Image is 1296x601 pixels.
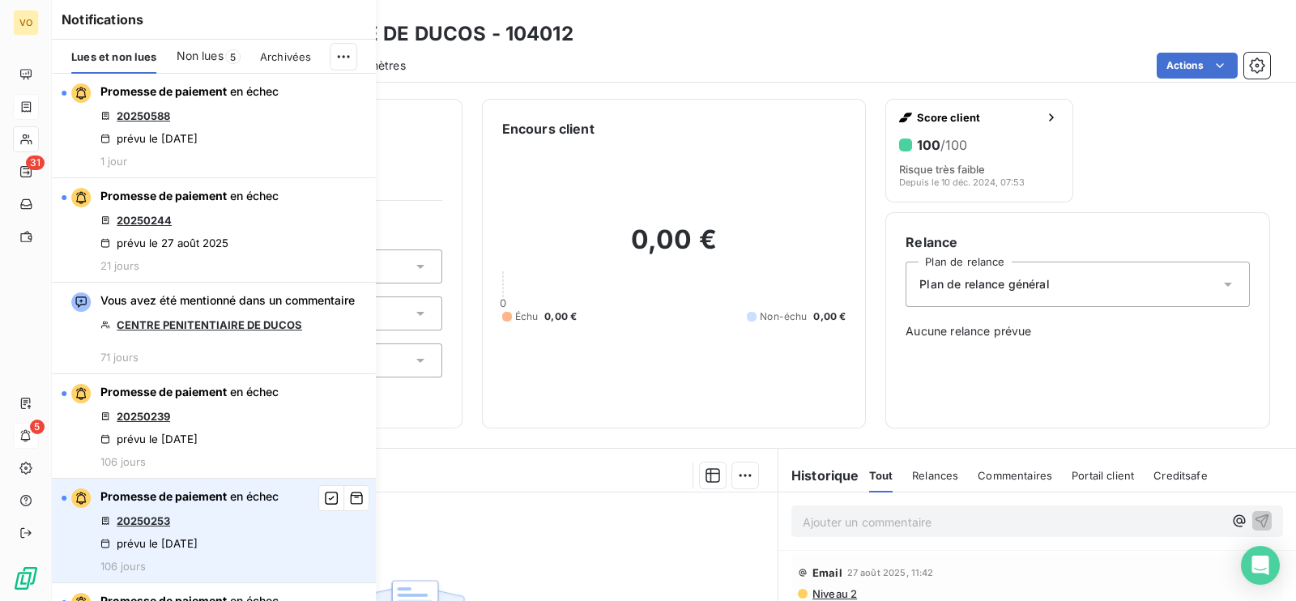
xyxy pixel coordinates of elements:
[225,49,241,64] span: 5
[100,560,146,573] span: 106 jours
[940,137,967,153] span: /100
[978,469,1052,482] span: Commentaires
[100,433,198,445] div: prévu le [DATE]
[906,232,1250,252] h6: Relance
[899,177,1025,187] span: Depuis le 10 déc. 2024, 07:53
[1241,546,1280,585] div: Open Intercom Messenger
[52,74,376,178] button: Promesse de paiement en échec20250588prévu le [DATE]1 jour
[502,224,846,272] h2: 0,00 €
[1157,53,1238,79] button: Actions
[100,189,227,202] span: Promesse de paiement
[811,587,857,600] span: Niveau 2
[544,309,577,324] span: 0,00 €
[100,84,227,98] span: Promesse de paiement
[100,132,198,145] div: prévu le [DATE]
[177,48,224,64] span: Non lues
[912,469,958,482] span: Relances
[100,259,139,272] span: 21 jours
[26,156,45,170] span: 31
[885,99,1072,202] button: Score client100/100Risque très faibleDepuis le 10 déc. 2024, 07:53
[515,309,539,324] span: Échu
[812,566,842,579] span: Email
[52,479,376,583] button: Promesse de paiement en échec20250253prévu le [DATE]106 jours
[100,489,227,503] span: Promesse de paiement
[52,283,376,374] button: Vous avez été mentionné dans un commentaireCENTRE PENITENTIAIRE DE DUCOS71 jours
[52,374,376,479] button: Promesse de paiement en échec20250239prévu le [DATE]106 jours
[100,455,146,468] span: 106 jours
[847,568,934,578] span: 27 août 2025, 11:42
[813,309,846,324] span: 0,00 €
[230,489,279,503] span: en échec
[502,119,595,139] h6: Encours client
[230,385,279,399] span: en échec
[100,537,198,550] div: prévu le [DATE]
[117,318,302,331] a: CENTRE PENITENTIAIRE DE DUCOS
[230,84,279,98] span: en échec
[919,276,1049,292] span: Plan de relance général
[760,309,807,324] span: Non-échu
[117,514,170,527] a: 20250253
[899,163,985,176] span: Risque très faible
[1072,469,1134,482] span: Portail client
[100,155,127,168] span: 1 jour
[30,420,45,434] span: 5
[917,111,1038,124] span: Score client
[869,469,893,482] span: Tout
[100,292,355,309] span: Vous avez été mentionné dans un commentaire
[230,189,279,202] span: en échec
[100,237,228,249] div: prévu le 27 août 2025
[13,10,39,36] div: VO
[13,565,39,591] img: Logo LeanPay
[117,410,170,423] a: 20250239
[117,109,170,122] a: 20250588
[52,178,376,283] button: Promesse de paiement en échec20250244prévu le 27 août 202521 jours
[100,351,139,364] span: 71 jours
[906,323,1250,339] span: Aucune relance prévue
[71,50,156,63] span: Lues et non lues
[917,137,967,153] h6: 100
[117,214,172,227] a: 20250244
[1153,469,1208,482] span: Creditsafe
[62,10,366,29] h6: Notifications
[260,50,311,63] span: Archivées
[500,296,506,309] span: 0
[100,385,227,399] span: Promesse de paiement
[778,466,859,485] h6: Historique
